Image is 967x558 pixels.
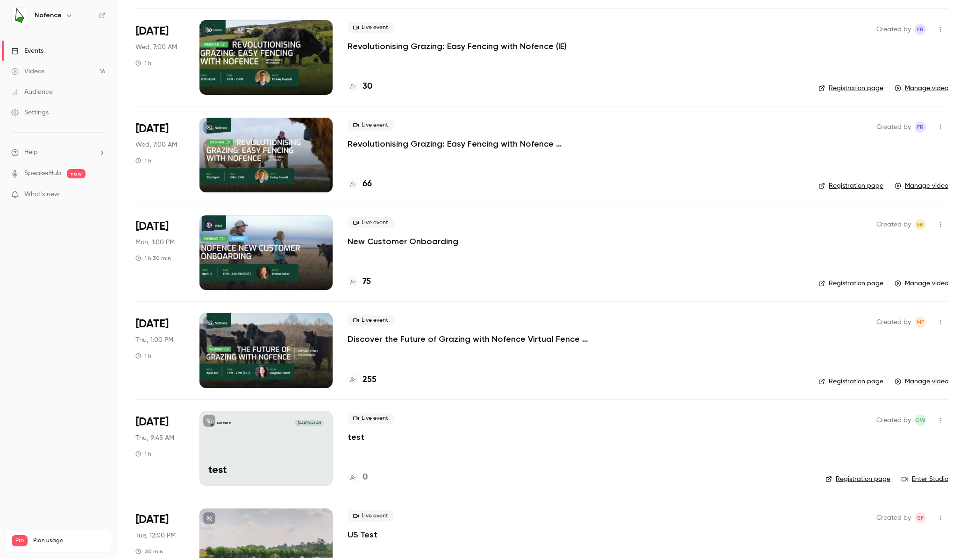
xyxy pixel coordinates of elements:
[348,471,368,484] a: 0
[348,374,377,386] a: 255
[348,529,377,540] a: US Test
[825,474,890,484] a: Registration page
[915,317,926,328] span: Meghan Filbert
[348,41,567,52] a: Revolutionising Grazing: Easy Fencing with Nofence (IE)
[135,42,177,52] span: Wed, 7:00 AM
[135,24,169,39] span: [DATE]
[818,377,883,386] a: Registration page
[199,411,333,486] a: testNofence[DATE] 9:45 AMtest
[135,352,151,360] div: 1 h
[895,84,948,93] a: Manage video
[895,279,948,288] a: Manage video
[348,236,458,247] a: New Customer Onboarding
[11,46,43,56] div: Events
[895,181,948,191] a: Manage video
[208,465,324,477] p: test
[363,80,372,93] h4: 30
[818,181,883,191] a: Registration page
[876,121,911,133] span: Created by
[348,178,372,191] a: 66
[135,411,185,486] div: Mar 20 Thu, 3:45 PM (Europe/Oslo)
[915,415,926,426] span: Oda Westby
[135,59,151,67] div: 1 h
[348,431,364,443] a: test
[135,215,185,290] div: Apr 14 Mon, 1:00 PM (America/Chicago)
[135,548,163,555] div: 30 min
[876,512,911,523] span: Created by
[24,169,61,178] a: SpeakerHub
[917,121,924,133] span: FR
[11,87,53,97] div: Audience
[917,24,924,35] span: FR
[363,275,371,288] h4: 75
[135,238,175,247] span: Mon, 1:00 PM
[217,421,231,425] p: Nofence
[818,84,883,93] a: Registration page
[348,217,394,228] span: Live event
[876,415,911,426] span: Created by
[915,415,925,426] span: OW
[348,120,394,131] span: Live event
[135,219,169,234] span: [DATE]
[348,510,394,522] span: Live event
[348,138,628,149] a: Revolutionising Grazing: Easy Fencing with Nofence ([GEOGRAPHIC_DATA])
[915,121,926,133] span: Finlay Russell
[12,8,27,23] img: Nofence
[915,24,926,35] span: Finlay Russell
[11,148,106,157] li: help-dropdown-opener
[363,374,377,386] h4: 255
[135,512,169,527] span: [DATE]
[348,413,394,424] span: Live event
[135,335,173,345] span: Thu, 1:00 PM
[363,178,372,191] h4: 66
[917,512,924,523] span: SF
[348,22,394,33] span: Live event
[915,512,926,523] span: Synne Foss
[876,219,911,230] span: Created by
[818,279,883,288] a: Registration page
[135,254,171,262] div: 1 h 30 min
[11,108,49,117] div: Settings
[135,415,169,430] span: [DATE]
[915,219,926,230] span: Emma Baker
[902,474,948,484] a: Enter Studio
[348,333,628,345] a: Discover the Future of Grazing with Nofence Virtual Fence Technology
[135,140,177,149] span: Wed, 7:00 AM
[348,315,394,326] span: Live event
[24,148,38,157] span: Help
[35,11,62,20] h6: Nofence
[135,157,151,164] div: 1 h
[876,24,911,35] span: Created by
[135,118,185,192] div: Apr 23 Wed, 1:00 PM (Europe/London)
[876,317,911,328] span: Created by
[24,190,59,199] span: What's new
[363,471,368,484] h4: 0
[348,80,372,93] a: 30
[67,169,85,178] span: new
[135,313,185,388] div: Apr 3 Thu, 1:00 PM (America/Chicago)
[33,537,105,544] span: Plan usage
[917,219,924,230] span: EB
[11,67,44,76] div: Videos
[895,377,948,386] a: Manage video
[94,191,106,199] iframe: Noticeable Trigger
[135,20,185,95] div: Apr 30 Wed, 1:00 PM (Europe/London)
[917,317,924,328] span: MF
[135,317,169,332] span: [DATE]
[135,531,176,540] span: Tue, 12:00 PM
[12,535,28,546] span: Pro
[135,450,151,458] div: 1 h
[348,275,371,288] a: 75
[295,420,323,426] span: [DATE] 9:45 AM
[135,433,174,443] span: Thu, 9:45 AM
[135,121,169,136] span: [DATE]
